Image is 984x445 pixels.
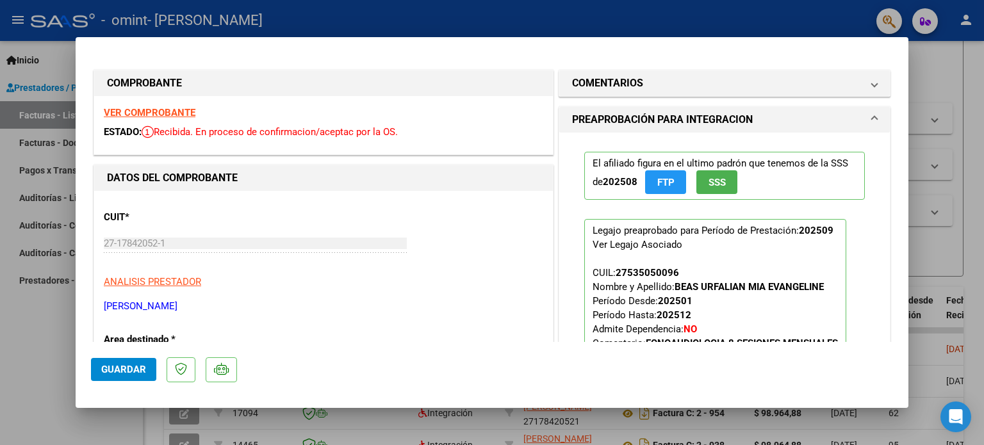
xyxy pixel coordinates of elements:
[645,170,686,194] button: FTP
[684,323,697,335] strong: NO
[91,358,156,381] button: Guardar
[104,332,236,347] p: Area destinado *
[584,219,846,389] p: Legajo preaprobado para Período de Prestación:
[603,176,637,188] strong: 202508
[657,309,691,321] strong: 202512
[584,152,865,200] p: El afiliado figura en el ultimo padrón que tenemos de la SSS de
[559,70,890,96] mat-expansion-panel-header: COMENTARIOS
[675,281,824,293] strong: BEAS URFALIAN MIA EVANGELINE
[658,295,693,307] strong: 202501
[593,337,838,349] span: Comentario:
[104,210,236,225] p: CUIT
[572,112,753,127] h1: PREAPROBACIÓN PARA INTEGRACION
[799,225,833,236] strong: 202509
[142,126,398,138] span: Recibida. En proceso de confirmacion/aceptac por la OS.
[657,177,675,188] span: FTP
[646,337,838,349] strong: FONOAUDIOLOGIA 8 SESIONES MENSUALES
[559,133,890,419] div: PREAPROBACIÓN PARA INTEGRACION
[616,266,679,280] div: 27535050096
[709,177,726,188] span: SSS
[104,126,142,138] span: ESTADO:
[572,76,643,91] h1: COMENTARIOS
[593,238,682,252] div: Ver Legajo Asociado
[107,77,182,89] strong: COMPROBANTE
[104,107,195,118] a: VER COMPROBANTE
[107,172,238,184] strong: DATOS DEL COMPROBANTE
[940,401,971,432] div: Open Intercom Messenger
[593,267,838,349] span: CUIL: Nombre y Apellido: Período Desde: Período Hasta: Admite Dependencia:
[104,276,201,287] span: ANALISIS PRESTADOR
[696,170,737,194] button: SSS
[559,107,890,133] mat-expansion-panel-header: PREAPROBACIÓN PARA INTEGRACION
[101,364,146,375] span: Guardar
[104,299,543,314] p: [PERSON_NAME]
